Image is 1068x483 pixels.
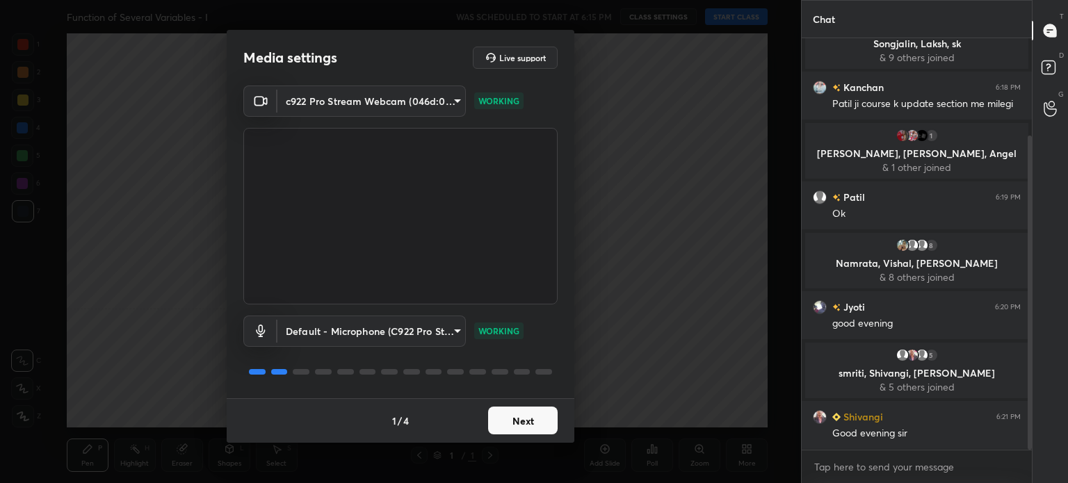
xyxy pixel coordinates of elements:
[915,238,929,252] img: default.png
[896,238,909,252] img: 0ef481cfe3c1490f943d9e9301b69bd6.jpg
[832,317,1021,331] div: good evening
[813,410,827,424] img: 5a35e79f6ff54d55aea5229984999e13.jpg
[841,80,884,95] h6: Kanchan
[277,85,466,117] div: c922 Pro Stream Webcam (046d:085c)
[813,190,827,204] img: default.png
[832,194,841,202] img: no-rating-badge.077c3623.svg
[996,413,1021,421] div: 6:21 PM
[1060,11,1064,22] p: T
[832,207,1021,221] div: Ok
[243,49,337,67] h2: Media settings
[915,348,929,362] img: default.png
[925,238,939,252] div: 8
[896,348,909,362] img: default.png
[814,148,1020,159] p: [PERSON_NAME], [PERSON_NAME], Angel
[392,414,396,428] h4: 1
[814,272,1020,283] p: & 8 others joined
[814,368,1020,379] p: smriti, Shivangi, [PERSON_NAME]
[905,238,919,252] img: default.png
[832,97,1021,111] div: Patil ji course k update section me milegi
[905,129,919,142] img: 273970778d9246dcaf9168865a0d0471.jpg
[814,258,1020,269] p: Namrata, Vishal, [PERSON_NAME]
[1059,50,1064,60] p: D
[996,83,1021,92] div: 6:18 PM
[403,414,409,428] h4: 4
[813,81,827,95] img: 6d93f1ecc1144e17a4a6c1050afe5a37.jpg
[814,38,1020,49] p: Songjalin, Laksh, sk
[488,407,558,434] button: Next
[832,304,841,311] img: no-rating-badge.077c3623.svg
[802,1,846,38] p: Chat
[1058,89,1064,99] p: G
[814,382,1020,393] p: & 5 others joined
[925,129,939,142] div: 1
[832,413,841,421] img: Learner_Badge_beginner_1_8b307cf2a0.svg
[802,38,1032,450] div: grid
[832,84,841,92] img: no-rating-badge.077c3623.svg
[832,427,1021,441] div: Good evening sir
[841,190,865,204] h6: Patil
[814,52,1020,63] p: & 9 others joined
[905,348,919,362] img: 5a35e79f6ff54d55aea5229984999e13.jpg
[814,162,1020,173] p: & 1 other joined
[925,348,939,362] div: 5
[478,325,519,337] p: WORKING
[499,54,546,62] h5: Live support
[478,95,519,107] p: WORKING
[398,414,402,428] h4: /
[915,129,929,142] img: 7e2b78c3b03a46898d85b85e54d7e722.jpg
[996,193,1021,202] div: 6:19 PM
[995,303,1021,311] div: 6:20 PM
[896,129,909,142] img: c4c81fc67fbf4069a8a1ac69866a45f1.jpg
[841,409,883,424] h6: Shivangi
[277,316,466,347] div: c922 Pro Stream Webcam (046d:085c)
[841,300,865,314] h6: Jyoti
[813,300,827,314] img: 460c5d442943430a9b293355907508e4.jpg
